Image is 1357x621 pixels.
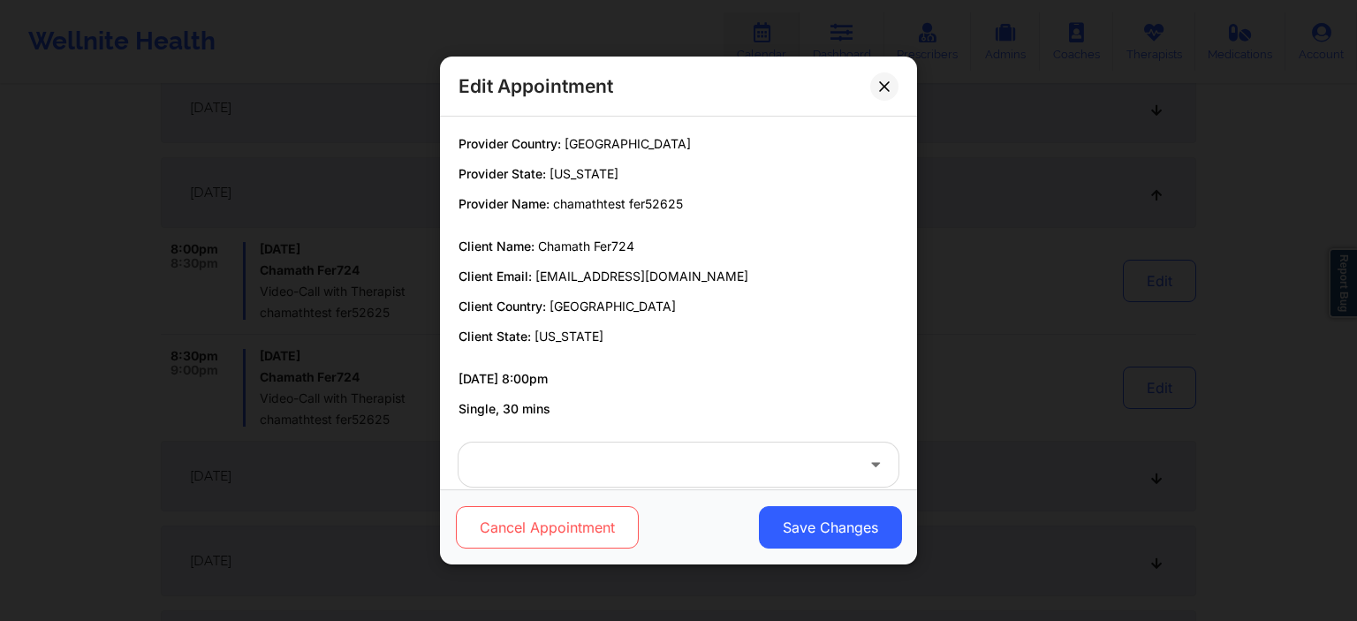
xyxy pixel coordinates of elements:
[534,329,603,344] span: [US_STATE]
[550,299,676,314] span: [GEOGRAPHIC_DATA]
[459,195,898,213] p: Provider Name:
[550,166,618,181] span: [US_STATE]
[459,400,898,418] p: Single, 30 mins
[459,74,613,98] h2: Edit Appointment
[565,136,691,151] span: [GEOGRAPHIC_DATA]
[459,298,898,315] p: Client Country:
[459,165,898,183] p: Provider State:
[459,238,898,255] p: Client Name:
[459,268,898,285] p: Client Email:
[553,196,683,211] span: chamathtest fer52625
[459,135,898,153] p: Provider Country:
[459,328,898,345] p: Client State:
[538,239,634,254] span: Chamath Fer724
[759,506,902,549] button: Save Changes
[459,370,898,388] p: [DATE] 8:00pm
[535,269,748,284] span: [EMAIL_ADDRESS][DOMAIN_NAME]
[456,506,639,549] button: Cancel Appointment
